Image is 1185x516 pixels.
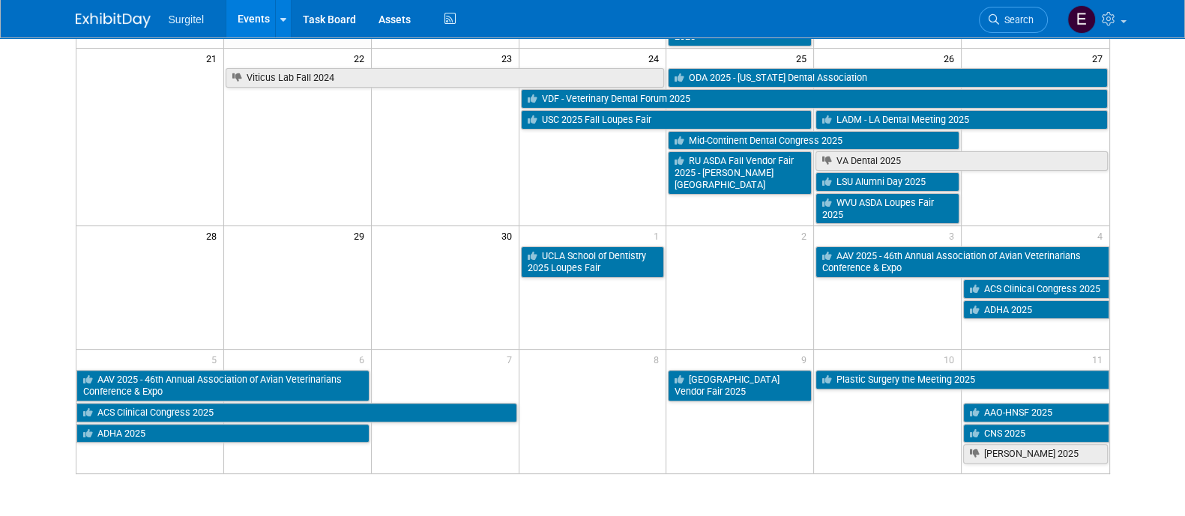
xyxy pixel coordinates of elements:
span: 26 [942,49,961,67]
a: ODA 2025 - [US_STATE] Dental Association [668,68,1107,88]
a: USC 2025 Fall Loupes Fair [521,110,812,130]
span: 27 [1091,49,1109,67]
span: 21 [205,49,223,67]
a: UCLA School of Dentistry 2025 Loupes Fair [521,246,665,277]
a: Search [979,7,1048,33]
a: Mid-Continent Dental Congress 2025 [668,131,959,151]
span: 11 [1091,350,1109,368]
a: ACS Clinical Congress 2025 [76,403,517,422]
a: VDF - Veterinary Dental Forum 2025 [521,89,1108,109]
span: 28 [205,226,223,245]
img: Event Coordinator [1067,5,1096,34]
span: 1 [652,226,666,245]
span: 5 [210,350,223,368]
span: 6 [358,350,371,368]
a: RU ASDA Fall Vendor Fair 2025 - [PERSON_NAME][GEOGRAPHIC_DATA] [668,151,812,194]
a: CNS 2025 [963,424,1109,443]
a: [PERSON_NAME] 2025 [963,444,1107,464]
span: 30 [500,226,519,245]
a: ADHA 2025 [76,424,370,443]
span: 22 [352,49,371,67]
span: 3 [947,226,961,245]
span: 4 [1096,226,1109,245]
span: 8 [652,350,666,368]
span: 10 [942,350,961,368]
a: WVU ASDA Loupes Fair 2025 [815,193,959,224]
a: ADHA 2025 [963,300,1109,320]
a: LSU Alumni Day 2025 [815,172,959,192]
span: Search [999,14,1034,25]
span: 23 [500,49,519,67]
span: 9 [800,350,813,368]
a: VA Dental 2025 [815,151,1107,171]
a: LADM - LA Dental Meeting 2025 [815,110,1107,130]
a: Viticus Lab Fall 2024 [226,68,665,88]
span: 29 [352,226,371,245]
a: ACS Clinical Congress 2025 [963,279,1109,299]
a: AAO-HNSF 2025 [963,403,1109,422]
a: AAV 2025 - 46th Annual Association of Avian Veterinarians Conference & Expo [815,246,1109,277]
span: 7 [505,350,519,368]
span: 25 [794,49,813,67]
a: Plastic Surgery the Meeting 2025 [815,370,1109,389]
a: AAV 2025 - 46th Annual Association of Avian Veterinarians Conference & Expo [76,370,370,401]
a: [GEOGRAPHIC_DATA] Vendor Fair 2025 [668,370,812,401]
img: ExhibitDay [76,13,151,28]
span: 2 [800,226,813,245]
span: 24 [647,49,666,67]
span: Surgitel [169,13,204,25]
